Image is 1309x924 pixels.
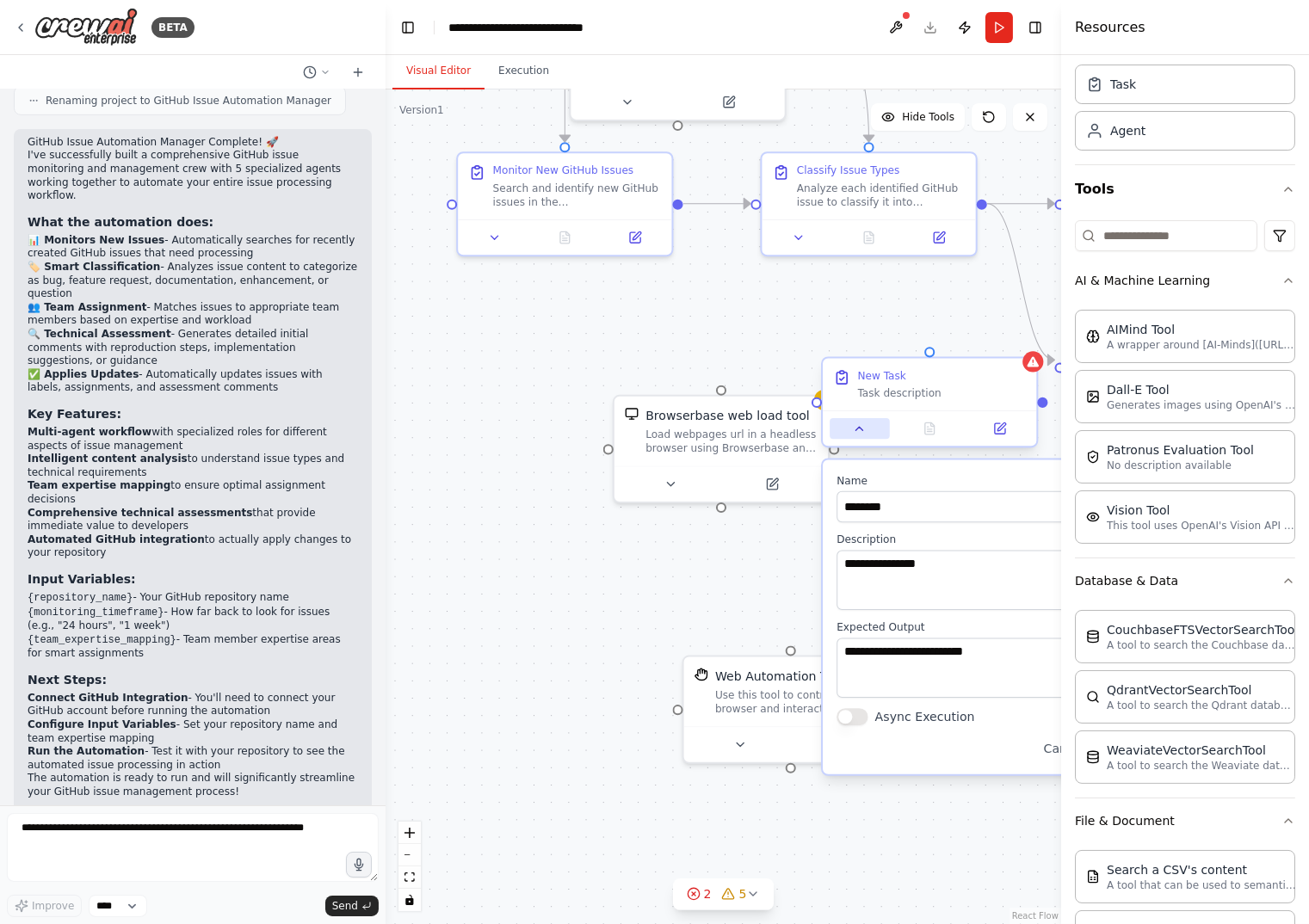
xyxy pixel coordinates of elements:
button: zoom out [398,844,421,866]
img: PatronusEvalTool [1086,450,1100,464]
button: Visual Editor [392,53,485,89]
li: - How far back to look for issues (e.g., "24 hours", "1 week") [28,606,358,633]
li: - You'll need to connect your GitHub account before running the automation [28,692,358,718]
li: - Your GitHub repository name [28,591,358,606]
button: Open in side panel [605,227,664,248]
div: 06:57 PM [28,803,358,816]
li: - Team member expertise areas for smart assignments [28,633,358,661]
button: Hide Tools [871,103,965,131]
button: Tools [1075,165,1295,213]
div: Version 1 [399,103,444,117]
div: Patronus Evaluation Tool [1107,441,1254,459]
img: CouchbaseFTSVectorSearchTool [1086,630,1100,644]
p: No description available [1107,459,1254,472]
div: Search and identify new GitHub issues in the {repository_name} repository that haven't been proce... [493,182,662,209]
a: React Flow attribution [1012,911,1059,921]
li: - Automatically searches for recently created GitHub issues that need processing [28,234,358,261]
code: {monitoring_timeframe} [28,607,164,619]
button: Database & Data [1075,558,1295,603]
strong: Comprehensive technical assessments [28,507,252,519]
div: Crew [1075,58,1295,164]
img: WeaviateVectorSearchTool [1086,750,1100,764]
li: - Analyzes issue content to categorize as bug, feature request, documentation, enhancement, or qu... [28,261,358,301]
label: Expected Output [837,620,1152,634]
div: Use this tool to control a web browser and interact with websites using natural language. Capabil... [715,688,887,716]
div: Web Automation Tool [715,668,844,685]
strong: Configure Input Variables [28,718,176,730]
button: Hide right sidebar [1023,15,1047,40]
strong: 👥 Team Assignment [28,301,146,313]
button: File & Document [1075,798,1295,843]
button: Open in side panel [723,474,821,495]
strong: Intelligent content analysis [28,453,188,465]
strong: Connect GitHub Integration [28,692,188,704]
button: toggle interactivity [398,889,421,911]
nav: breadcrumb [448,19,642,36]
li: - Test it with your repository to see the automated issue processing in action [28,745,358,772]
div: React Flow controls [398,822,421,911]
button: Open in side panel [909,227,968,248]
li: to understand issue types and technical requirements [28,453,358,479]
button: Switch to previous chat [296,62,337,83]
img: StagehandTool [695,668,708,681]
li: - Automatically updates issues with labels, assignments, and assessment comments [28,368,358,395]
button: Start a new chat [344,62,372,83]
span: 2 [704,885,712,902]
strong: Automated GitHub integration [28,533,205,545]
div: Browserbase web load tool [645,407,810,424]
div: Agent [1110,122,1145,139]
span: Send [332,899,358,913]
strong: ✅ Applies Updates [28,368,139,380]
strong: Team expertise mapping [28,479,170,491]
span: Hide Tools [902,110,954,124]
strong: Input Variables: [28,572,136,586]
div: Analyze each identified GitHub issue to classify it into appropriate categories. Read the issue t... [797,182,966,209]
img: DallETool [1086,390,1100,403]
button: Open in side panel [970,418,1029,439]
strong: Multi-agent workflow [28,426,151,438]
div: BrowserbaseLoadToolBrowserbase web load toolLoad webpages url in a headless browser using Browser... [613,395,830,503]
div: StagehandToolWeb Automation ToolUse this tool to control a web browser and interact with websites... [682,656,899,764]
img: AIMindTool [1086,330,1100,343]
strong: Key Features: [28,407,121,421]
span: Renaming project to GitHub Issue Automation Manager [46,94,331,108]
h2: GitHub Issue Automation Manager Complete! 🚀 [28,136,358,150]
div: Classify Issue TypesAnalyze each identified GitHub issue to classify it into appropriate categori... [760,151,977,256]
div: Task [1110,76,1136,93]
code: {team_expertise_mapping} [28,634,176,646]
button: No output available [832,227,905,248]
div: Database & Data [1075,603,1295,798]
div: BETA [151,17,194,38]
button: Execution [485,53,563,89]
strong: 📊 Monitors New Issues [28,234,164,246]
h4: Resources [1075,17,1145,38]
div: WeaviateVectorSearchTool [1107,742,1296,759]
div: Task description [857,386,1026,400]
button: 25 [673,878,775,910]
label: Async Execution [875,708,975,725]
strong: 🏷️ Smart Classification [28,261,160,273]
label: Description [837,533,1152,546]
li: to ensure optimal assignment decisions [28,479,358,506]
div: Classify Issue Types [797,163,900,177]
button: Cancel [1034,736,1096,761]
li: to actually apply changes to your repository [28,533,358,560]
p: A wrapper around [AI-Minds]([URL][DOMAIN_NAME]). Useful for when you need answers to questions fr... [1107,338,1296,352]
p: I've successfully built a comprehensive GitHub issue monitoring and management crew with 5 specia... [28,149,358,202]
p: A tool to search the Couchbase database for relevant information on internal documents. [1107,638,1296,652]
button: No output available [893,418,966,439]
button: Improve [7,895,82,917]
p: A tool to search the Weaviate database for relevant information on internal documents. [1107,759,1296,773]
strong: Next Steps: [28,673,107,687]
div: AI & Machine Learning [1075,303,1295,557]
li: with specialized roles for different aspects of issue management [28,426,358,453]
p: Generates images using OpenAI's Dall-E model. [1107,398,1296,412]
div: Load webpages url in a headless browser using Browserbase and return the contents [645,428,818,455]
img: VisionTool [1086,510,1100,524]
div: CouchbaseFTSVectorSearchTool [1107,621,1298,638]
g: Edge from de3844b2-8b2b-4b40-aad9-c4dd134c96e3 to 69ef907f-0231-4c60-ae81-0e64da8bb938 [987,195,1054,213]
div: Monitor New GitHub IssuesSearch and identify new GitHub issues in the {repository_name} repositor... [456,151,673,256]
li: - Matches issues to appropriate team members based on expertise and workload [28,301,358,328]
div: New Task [857,369,905,383]
li: that provide immediate value to developers [28,507,358,533]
